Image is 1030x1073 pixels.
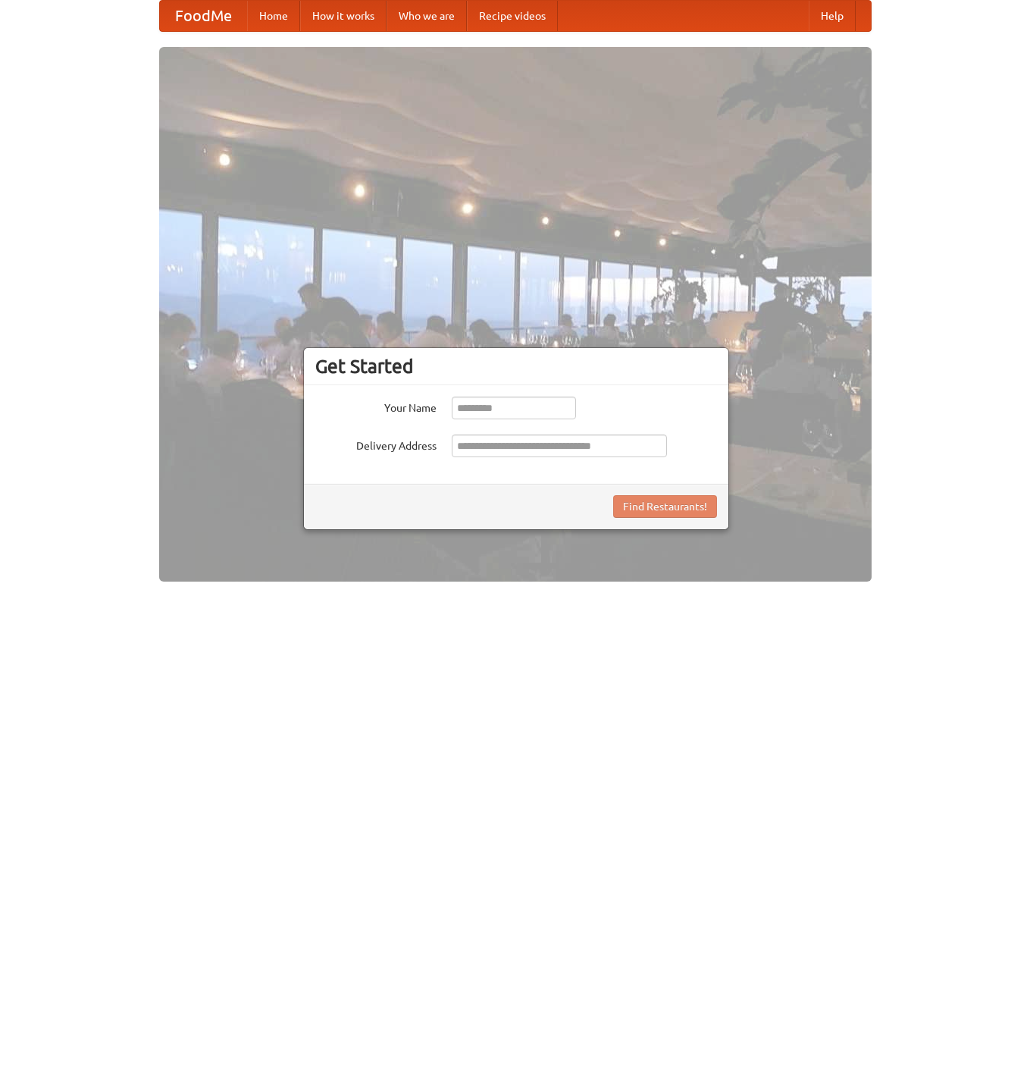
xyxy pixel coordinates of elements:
[809,1,856,31] a: Help
[315,435,437,453] label: Delivery Address
[315,397,437,416] label: Your Name
[387,1,467,31] a: Who we are
[247,1,300,31] a: Home
[613,495,717,518] button: Find Restaurants!
[315,355,717,378] h3: Get Started
[467,1,558,31] a: Recipe videos
[300,1,387,31] a: How it works
[160,1,247,31] a: FoodMe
